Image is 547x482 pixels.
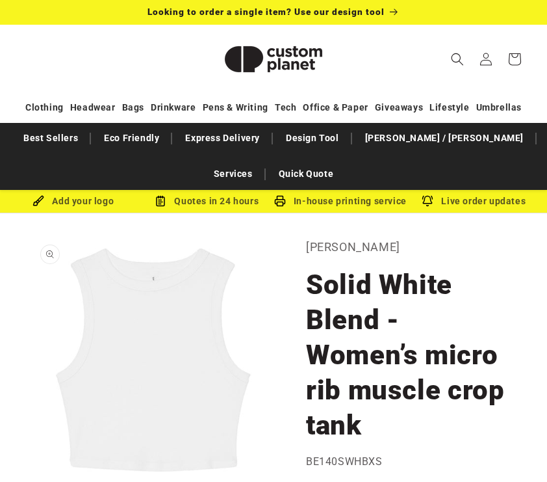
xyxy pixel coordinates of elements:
[207,163,259,185] a: Services
[359,127,530,150] a: [PERSON_NAME] / [PERSON_NAME]
[272,163,340,185] a: Quick Quote
[97,127,166,150] a: Eco Friendly
[306,455,383,468] span: BE140SWHBXS
[70,96,116,119] a: Headwear
[275,96,296,119] a: Tech
[179,127,266,150] a: Express Delivery
[204,25,344,93] a: Custom Planet
[6,193,140,209] div: Add your logo
[306,237,515,258] p: [PERSON_NAME]
[482,420,547,482] iframe: Chat Widget
[122,96,144,119] a: Bags
[203,96,268,119] a: Pens & Writing
[147,7,385,17] span: Looking to order a single item? Use our design tool
[17,127,84,150] a: Best Sellers
[375,96,423,119] a: Giveaways
[155,195,166,207] img: Order Updates Icon
[209,30,338,88] img: Custom Planet
[32,195,44,207] img: Brush Icon
[422,195,433,207] img: Order updates
[273,193,407,209] div: In-house printing service
[303,96,368,119] a: Office & Paper
[429,96,469,119] a: Lifestyle
[443,45,472,74] summary: Search
[25,96,64,119] a: Clothing
[274,195,286,207] img: In-house printing
[279,127,346,150] a: Design Tool
[140,193,274,209] div: Quotes in 24 hours
[306,267,515,443] h1: Solid White Blend - Women’s micro rib muscle crop tank
[407,193,541,209] div: Live order updates
[476,96,522,119] a: Umbrellas
[151,96,196,119] a: Drinkware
